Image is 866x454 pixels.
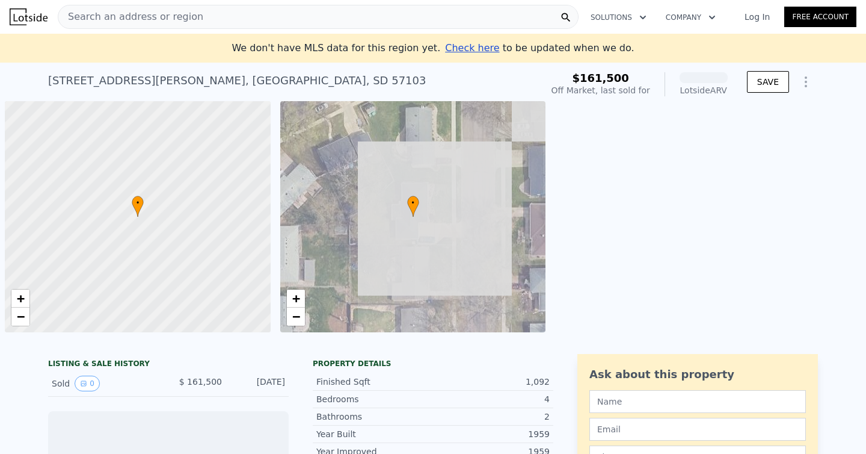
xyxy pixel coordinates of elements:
button: Company [656,7,725,28]
div: Bedrooms [316,393,433,405]
div: [STREET_ADDRESS][PERSON_NAME] , [GEOGRAPHIC_DATA] , SD 57103 [48,72,426,89]
div: Off Market, last sold for [551,84,650,96]
div: We don't have MLS data for this region yet. [232,41,634,55]
span: Search an address or region [58,10,203,24]
div: Sold [52,376,159,391]
button: SAVE [747,71,789,93]
span: + [292,291,299,306]
span: $161,500 [572,72,629,84]
span: • [132,197,144,208]
button: View historical data [75,376,100,391]
a: Zoom in [287,290,305,308]
div: Lotside ARV [680,84,728,96]
div: LISTING & SALE HISTORY [48,359,289,371]
a: Log In [730,11,784,23]
a: Zoom in [11,290,29,308]
span: $ 161,500 [179,377,222,387]
div: Year Built [316,428,433,440]
a: Zoom out [11,308,29,326]
div: 4 [433,393,550,405]
div: [DATE] [232,376,285,391]
span: + [17,291,25,306]
span: • [407,197,419,208]
div: • [407,196,419,217]
button: Solutions [581,7,656,28]
input: Name [589,390,806,413]
div: Property details [313,359,553,368]
div: Bathrooms [316,411,433,423]
button: Show Options [794,70,818,94]
span: − [17,309,25,324]
div: Ask about this property [589,366,806,383]
input: Email [589,418,806,441]
div: to be updated when we do. [445,41,634,55]
img: Lotside [10,8,48,25]
div: 2 [433,411,550,423]
div: Finished Sqft [316,376,433,388]
span: Check here [445,42,499,54]
span: − [292,309,299,324]
div: 1959 [433,428,550,440]
a: Free Account [784,7,856,27]
div: 1,092 [433,376,550,388]
a: Zoom out [287,308,305,326]
div: • [132,196,144,217]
